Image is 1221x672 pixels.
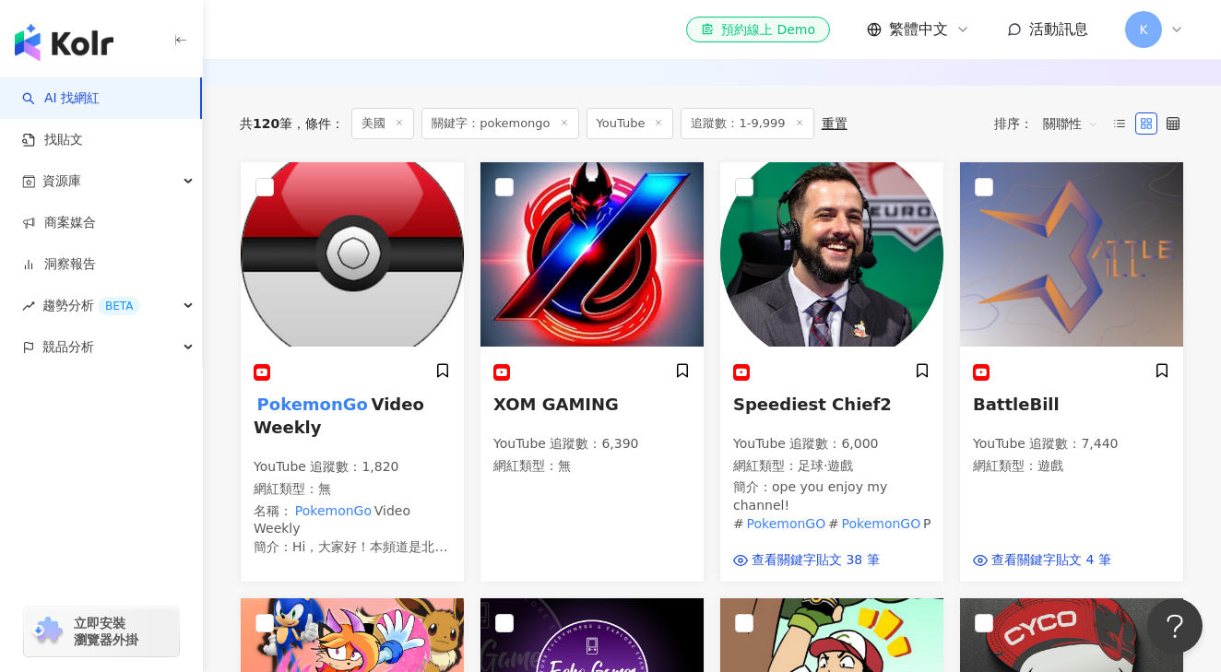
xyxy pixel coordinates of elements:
span: 活動訊息 [1029,20,1088,38]
span: 競品分析 [42,326,94,368]
span: K [1139,19,1147,40]
img: KOL Avatar [480,162,704,347]
div: 簡介 ： [254,538,451,557]
img: logo [15,24,113,61]
a: 商案媒合 [22,214,96,232]
div: 重置 [822,116,848,131]
mark: PokemonGo [292,501,374,521]
a: KOL AvatarXOM GAMINGYouTube 追蹤數：6,390網紅類型：無 [480,161,705,583]
span: 美國 [351,108,414,139]
div: 預約線上 Demo [701,20,815,39]
span: 遊戲 [1037,458,1063,473]
span: 足球 [798,458,824,473]
span: · [824,458,827,473]
img: chrome extension [30,617,65,646]
span: rise [22,300,35,312]
span: BattleBill [973,395,1060,414]
img: KOL Avatar [960,162,1183,347]
a: KOL AvatarSpeediest Chief2YouTube 追蹤數：6,000網紅類型：足球·遊戲簡介：ope you enjoy my channel! #PokemonGO#Poke... [719,161,944,583]
span: YouTube [587,108,674,139]
p: 網紅類型 ： [733,457,931,476]
iframe: Help Scout Beacon - Open [1147,598,1203,654]
div: 簡介 ： [733,478,931,533]
span: 遊戲 [827,458,853,473]
span: XOM GAMING [493,395,619,414]
span: 繁體中文 [889,19,948,40]
a: 找貼文 [22,131,83,149]
img: KOL Avatar [720,162,943,347]
p: 網紅類型 ： 無 [254,480,451,499]
span: 條件 ： [292,116,344,131]
a: KOL AvatarBattleBillYouTube 追蹤數：7,440網紅類型：遊戲查看關鍵字貼文 4 筆 [959,161,1184,583]
span: 資源庫 [42,160,81,202]
a: 查看關鍵字貼文 4 筆 [973,551,1111,570]
a: 預約線上 Demo [686,17,830,42]
span: 關鍵字：pokemongo [421,108,578,139]
a: KOL AvatarPokemonGoVideo WeeklyYouTube 追蹤數：1,820網紅類型：無名稱：PokemonGoVideo Weekly簡介：Hi，大家好！本頻道是北美地區唯... [240,161,465,583]
span: # [828,516,839,531]
p: YouTube 追蹤數 ： 1,820 [254,458,451,477]
span: 追蹤數：1-9,999 [681,108,813,139]
p: 網紅類型 ： [973,457,1170,476]
a: searchAI 找網紅 [22,89,100,108]
span: Hi，大家好！本頻道是北美地區唯一的[DEMOGRAPHIC_DATA] [254,539,447,590]
a: 查看關鍵字貼文 38 筆 [733,551,880,570]
span: 立即安裝 瀏覽器外掛 [74,615,138,648]
span: ope you enjoy my channel! # [733,479,887,530]
p: YouTube 追蹤數 ： 7,440 [973,435,1170,454]
p: YouTube 追蹤數 ： 6,390 [493,435,691,454]
p: YouTube 追蹤數 ： 6,000 [733,435,931,454]
span: 趨勢分析 [42,285,140,326]
div: 名稱 ： [254,502,451,538]
span: 查看關鍵字貼文 4 筆 [991,551,1111,570]
mark: PokemonGo [254,391,372,417]
a: 洞察報告 [22,255,96,274]
mark: PokemonGO [744,513,828,534]
div: 共 筆 [240,116,292,131]
mark: PokemonGO [839,513,923,534]
img: KOL Avatar [241,162,464,347]
span: PvP [923,516,946,531]
span: 關聯性 [1043,109,1098,138]
span: Speediest Chief2 [733,395,892,414]
a: chrome extension立即安裝 瀏覽器外掛 [24,607,179,656]
p: 網紅類型 ： 無 [493,457,691,476]
span: 120 [253,116,279,131]
div: BETA [98,297,140,315]
div: 排序： [994,109,1108,138]
span: 查看關鍵字貼文 38 筆 [752,551,880,570]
